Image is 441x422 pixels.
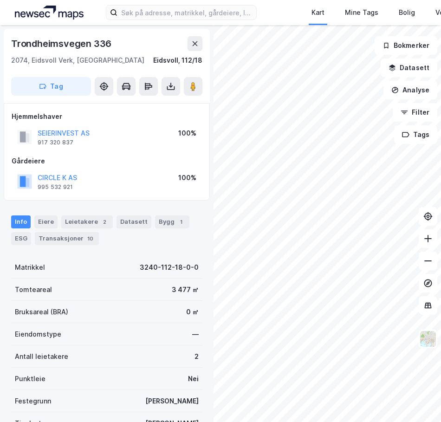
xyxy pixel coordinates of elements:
button: Bokmerker [375,36,437,55]
img: Z [419,330,437,348]
div: 1 [176,217,186,227]
div: Kart [311,7,324,18]
div: 995 532 921 [38,183,73,191]
div: Mine Tags [345,7,378,18]
div: Trondheimsvegen 336 [11,36,113,51]
div: Leietakere [61,215,113,228]
button: Filter [393,103,437,122]
div: Gårdeiere [12,156,202,167]
div: 2 [195,351,199,362]
iframe: Chat Widget [395,377,441,422]
div: 100% [178,172,196,183]
div: — [192,329,199,340]
button: Tags [394,125,437,144]
div: Matrikkel [15,262,45,273]
div: [PERSON_NAME] [145,396,199,407]
div: Hjemmelshaver [12,111,202,122]
div: Punktleie [15,373,45,384]
div: Nei [188,373,199,384]
div: Festegrunn [15,396,51,407]
div: Antall leietakere [15,351,68,362]
div: Eiendomstype [15,329,61,340]
input: Søk på adresse, matrikkel, gårdeiere, leietakere eller personer [117,6,256,19]
div: 100% [178,128,196,139]
div: Eiere [34,215,58,228]
div: Bruksareal (BRA) [15,306,68,318]
div: Datasett [117,215,151,228]
button: Datasett [381,58,437,77]
div: Tomteareal [15,284,52,295]
div: 2074, Eidsvoll Verk, [GEOGRAPHIC_DATA] [11,55,144,66]
div: Bolig [399,7,415,18]
div: 0 ㎡ [186,306,199,318]
div: ESG [11,232,31,245]
div: 2 [100,217,109,227]
div: 917 320 837 [38,139,73,146]
button: Analyse [383,81,437,99]
div: 3240-112-18-0-0 [140,262,199,273]
div: Eidsvoll, 112/18 [153,55,202,66]
div: Info [11,215,31,228]
img: logo.a4113a55bc3d86da70a041830d287a7e.svg [15,6,84,19]
div: Bygg [155,215,189,228]
button: Tag [11,77,91,96]
div: 10 [85,234,95,243]
div: 3 477 ㎡ [172,284,199,295]
div: Transaksjoner [35,232,99,245]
